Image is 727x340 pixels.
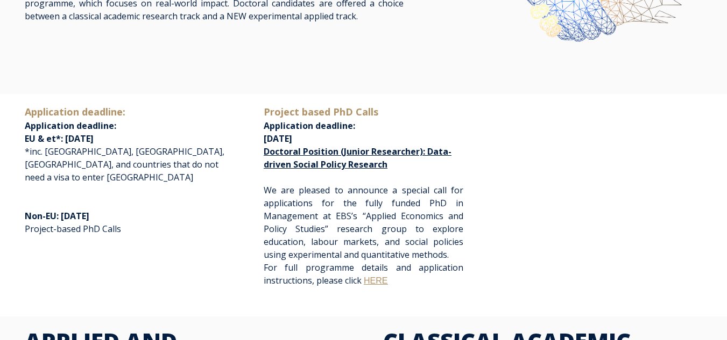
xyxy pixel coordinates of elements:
[364,276,387,285] a: HERE
[25,105,224,184] p: *inc. [GEOGRAPHIC_DATA], [GEOGRAPHIC_DATA], [GEOGRAPHIC_DATA], and countries that do not need a v...
[25,133,94,144] span: EU & et*: [DATE]
[25,197,224,248] p: Project-based PhD Calls
[25,210,89,222] span: Non-EU: [DATE]
[264,184,463,261] span: We are pleased to announce a special call for applications for the fully funded PhD in Management...
[264,105,378,118] span: Project based PhD Calls
[264,146,451,170] a: Doctoral Position (Junior Researcher): Data-driven Social Policy Research
[264,262,463,286] span: For full programme details and application instructions, please click
[264,106,378,132] span: Application deadline:
[25,105,125,118] span: Application deadline:
[25,120,116,132] span: Application deadline:
[264,133,292,144] span: [DATE]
